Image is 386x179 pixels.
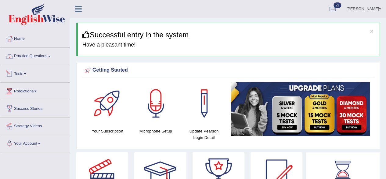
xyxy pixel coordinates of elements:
a: Tests [0,65,70,80]
a: Strategy Videos [0,117,70,133]
h4: Microphone Setup [135,128,177,134]
span: 22 [334,2,341,8]
a: Predictions [0,83,70,98]
div: Getting Started [83,66,373,75]
a: Success Stories [0,100,70,115]
a: Your Account [0,135,70,150]
h4: Have a pleasant time! [82,42,375,48]
h3: Successful entry in the system [82,31,375,39]
img: small5.jpg [231,82,370,136]
a: Home [0,30,70,46]
button: × [370,28,373,34]
a: Practice Questions [0,48,70,63]
h4: Your Subscription [86,128,128,134]
h4: Update Pearson Login Detail [183,128,225,141]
